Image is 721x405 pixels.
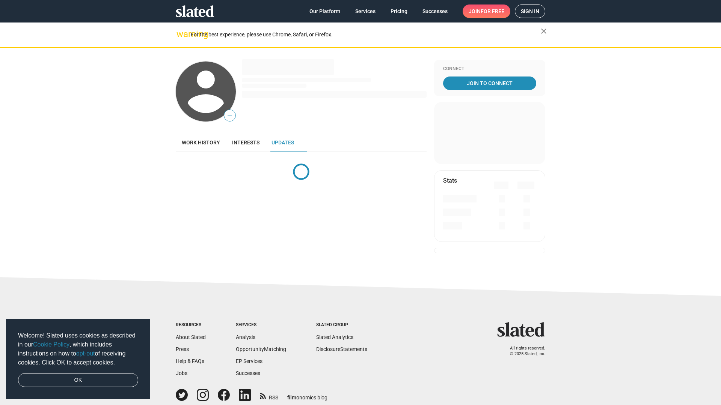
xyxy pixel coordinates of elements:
mat-icon: close [539,27,548,36]
span: Successes [422,4,448,18]
span: film [287,394,296,400]
a: Jobs [176,370,187,376]
a: Successes [416,4,454,18]
a: Successes [236,370,260,376]
span: Our Platform [309,4,340,18]
a: Pricing [385,4,413,18]
mat-icon: warning [176,30,186,39]
span: Interests [232,139,259,145]
span: Work history [182,139,220,145]
a: filmonomics blog [287,388,327,401]
a: Cookie Policy [33,341,69,348]
a: OpportunityMatching [236,346,286,352]
a: Join To Connect [443,76,536,90]
span: Pricing [391,4,407,18]
div: Connect [443,66,536,72]
a: opt-out [76,350,95,357]
div: cookieconsent [6,319,150,399]
a: Slated Analytics [316,334,353,340]
p: All rights reserved. © 2025 Slated, Inc. [502,346,545,357]
a: dismiss cookie message [18,373,138,387]
a: EP Services [236,358,262,364]
span: Updates [272,139,294,145]
span: Services [355,4,376,18]
a: Press [176,346,189,352]
a: DisclosureStatements [316,346,367,352]
a: Analysis [236,334,255,340]
a: Services [349,4,382,18]
div: Services [236,322,286,328]
a: Help & FAQs [176,358,204,364]
div: For the best experience, please use Chrome, Safari, or Firefox. [191,30,541,40]
a: Joinfor free [463,4,510,18]
span: Join [469,4,504,18]
div: Resources [176,322,206,328]
a: About Slated [176,334,206,340]
a: Interests [226,133,265,151]
a: Work history [176,133,226,151]
span: — [224,111,235,121]
span: Join To Connect [445,76,535,90]
div: Slated Group [316,322,367,328]
span: Sign in [521,5,539,18]
mat-card-title: Stats [443,177,457,184]
a: Updates [265,133,300,151]
a: Sign in [515,4,545,18]
a: RSS [260,390,278,401]
a: Our Platform [303,4,346,18]
span: for free [481,4,504,18]
span: Welcome! Slated uses cookies as described in our , which includes instructions on how to of recei... [18,331,138,367]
